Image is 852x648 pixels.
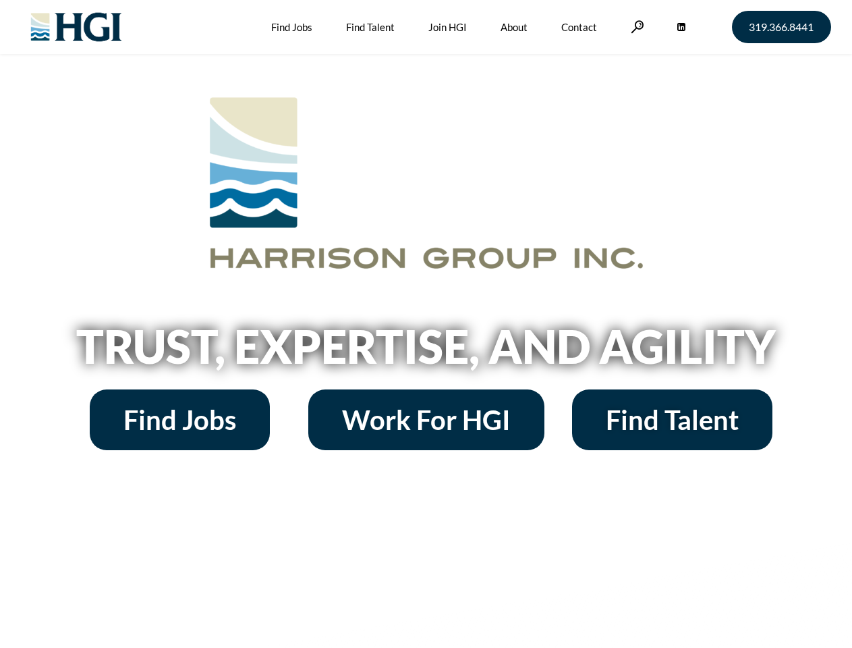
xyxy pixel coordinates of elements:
h2: Trust, Expertise, and Agility [42,323,811,369]
a: Find Jobs [90,389,270,450]
span: Work For HGI [342,406,511,433]
a: Find Talent [572,389,772,450]
a: Search [631,20,644,33]
span: 319.366.8441 [749,22,814,32]
span: Find Jobs [123,406,236,433]
a: 319.366.8441 [732,11,831,43]
a: Work For HGI [308,389,544,450]
span: Find Talent [606,406,739,433]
